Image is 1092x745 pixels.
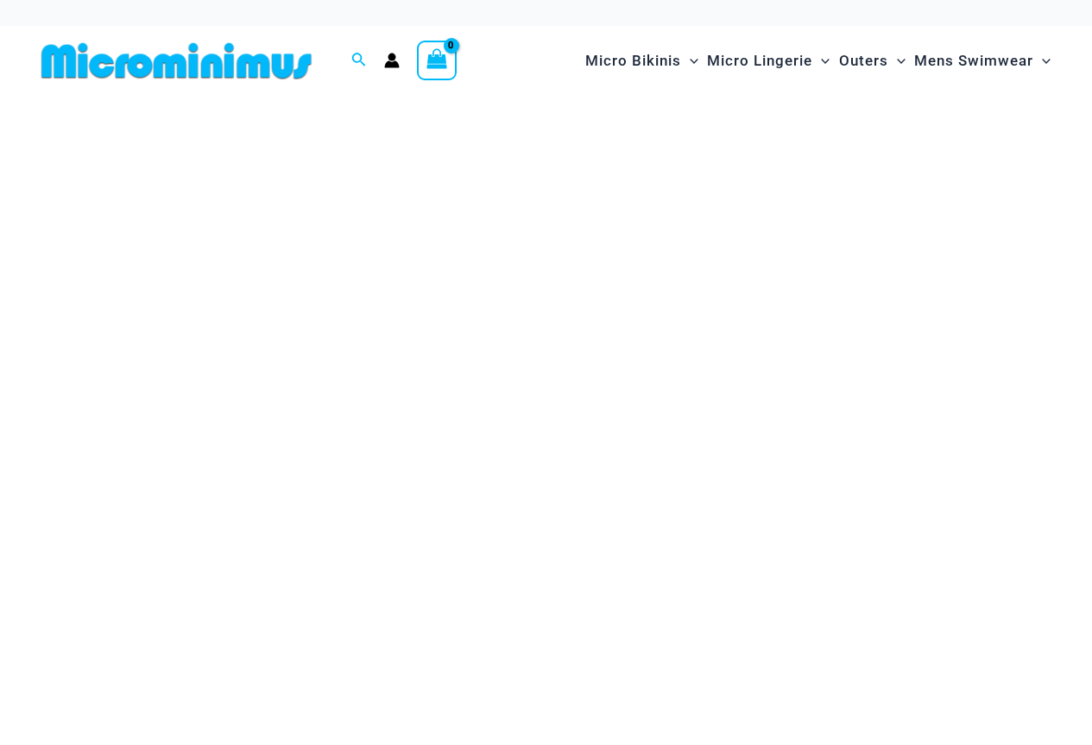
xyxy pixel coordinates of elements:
span: Micro Lingerie [707,39,812,83]
span: Outers [839,39,888,83]
a: OutersMenu ToggleMenu Toggle [835,35,910,87]
nav: Site Navigation [578,32,1057,90]
span: Mens Swimwear [914,39,1033,83]
img: MM SHOP LOGO FLAT [35,41,319,80]
a: View Shopping Cart, empty [417,41,457,80]
span: Menu Toggle [812,39,830,83]
a: Micro BikinisMenu ToggleMenu Toggle [581,35,703,87]
span: Menu Toggle [1033,39,1051,83]
a: Mens SwimwearMenu ToggleMenu Toggle [910,35,1055,87]
a: Search icon link [351,50,367,72]
span: Micro Bikinis [585,39,681,83]
a: Micro LingerieMenu ToggleMenu Toggle [703,35,834,87]
a: Account icon link [384,53,400,68]
span: Menu Toggle [888,39,906,83]
span: Menu Toggle [681,39,698,83]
